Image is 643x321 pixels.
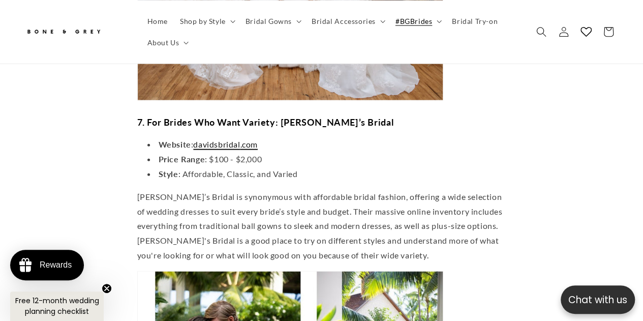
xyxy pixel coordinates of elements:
strong: Website [159,139,191,149]
span: Home [147,16,168,25]
summary: #BGBrides [389,10,446,32]
li: : [147,137,506,152]
button: Open chatbox [561,285,635,314]
li: : Affordable, Classic, and Varied [147,167,506,182]
p: Chat with us [561,293,635,307]
a: Bridal Try-on [446,10,504,32]
span: Shop by Style [180,16,226,25]
summary: Search [530,20,553,43]
div: Rewards [40,260,72,270]
strong: 7. For Brides Who Want Variety: [PERSON_NAME]’s Bridal [137,116,393,128]
summary: Bridal Accessories [305,10,389,32]
div: Free 12-month wedding planning checklistClose teaser [10,291,104,321]
img: Bone and Grey Bridal [25,23,102,40]
a: Home [141,10,174,32]
summary: Bridal Gowns [239,10,305,32]
p: [PERSON_NAME]’s Bridal is synonymous with affordable bridal fashion, offering a wide selection of... [137,190,506,263]
span: Bridal Gowns [246,16,292,25]
span: Bridal Accessories [312,16,376,25]
strong: Price Range [159,154,205,164]
li: : $100 - $2,000 [147,152,506,167]
span: #BGBrides [395,16,432,25]
span: About Us [147,38,179,47]
button: Close teaser [102,283,112,294]
a: Bone and Grey Bridal [22,19,131,44]
summary: Shop by Style [174,10,239,32]
summary: About Us [141,32,193,53]
a: 7 Popular Bridal Gown Stores That Ship Globally | Bone and Grey Bridal | #BGBrides Blog [137,95,443,104]
a: davidsbridal.com [193,139,258,149]
span: davidsbridal [193,139,240,149]
span: Free 12-month wedding planning checklist [15,296,99,316]
span: Bridal Try-on [452,16,498,25]
span: .com [240,139,258,149]
strong: Style [159,169,178,179]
